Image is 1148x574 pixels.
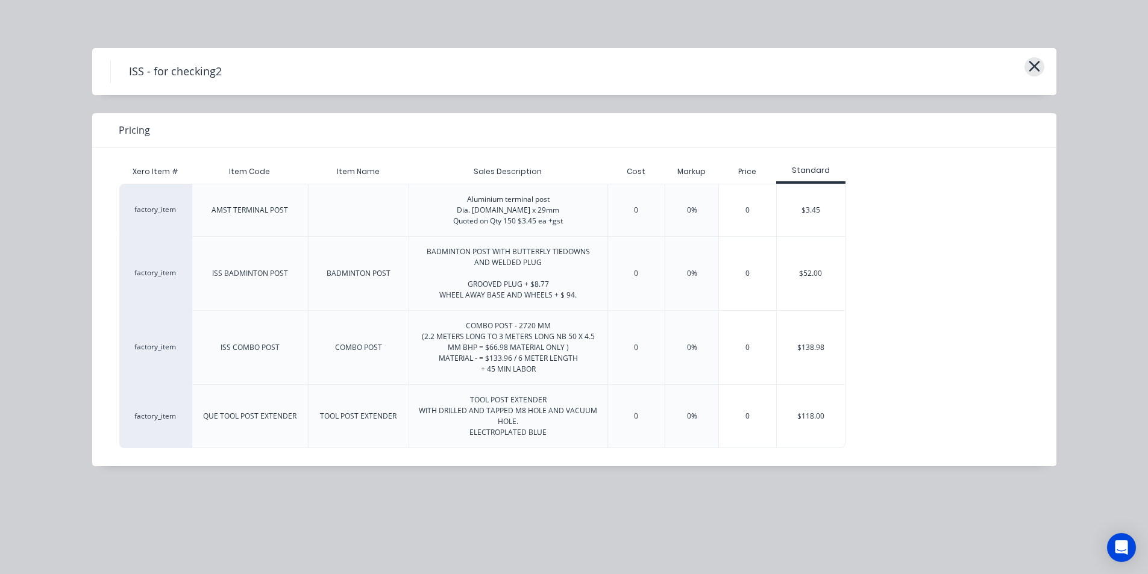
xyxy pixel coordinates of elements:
[634,342,638,353] div: 0
[453,194,563,226] div: Aluminium terminal post Dia. [DOMAIN_NAME] x 29mm Quoted on Qty 150 $3.45 ea +gst
[665,160,718,184] div: Markup
[119,236,192,310] div: factory_item
[219,157,280,187] div: Item Code
[119,384,192,448] div: factory_item
[634,205,638,216] div: 0
[634,268,638,279] div: 0
[212,205,288,216] div: AMST TERMINAL POST
[335,342,382,353] div: COMBO POST
[320,411,397,422] div: TOOL POST EXTENDER
[687,342,697,353] div: 0%
[607,160,665,184] div: Cost
[687,411,697,422] div: 0%
[119,160,192,184] div: Xero Item #
[212,268,288,279] div: ISS BADMINTON POST
[718,160,776,184] div: Price
[687,205,697,216] div: 0%
[777,184,845,236] div: $3.45
[777,385,845,448] div: $118.00
[777,311,845,384] div: $138.98
[687,268,697,279] div: 0%
[634,411,638,422] div: 0
[719,311,776,384] div: 0
[119,310,192,384] div: factory_item
[419,320,598,375] div: COMBO POST - 2720 MM (2.2 METERS LONG TO 3 METERS LONG NB 50 X 4.5 MM BHP = $66.98 MATERIAL ONLY ...
[119,184,192,236] div: factory_item
[777,237,845,310] div: $52.00
[719,184,776,236] div: 0
[119,123,150,137] span: Pricing
[221,342,280,353] div: ISS COMBO POST
[1107,533,1136,562] div: Open Intercom Messenger
[203,411,296,422] div: QUE TOOL POST EXTENDER
[327,268,391,279] div: BADMINTON POST
[110,60,240,83] h4: ISS - for checking2
[776,165,845,176] div: Standard
[419,395,598,438] div: TOOL POST EXTENDER WITH DRILLED AND TAPPED M8 HOLE AND VACUUM HOLE. ELECTROPLATED BLUE
[719,237,776,310] div: 0
[327,157,389,187] div: Item Name
[464,157,551,187] div: Sales Description
[719,385,776,448] div: 0
[419,246,598,301] div: BADMINTON POST WITH BUTTERFLY TIEDOWNS AND WELDED PLUG GROOVED PLUG + $8.77 WHEEL AWAY BASE AND W...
